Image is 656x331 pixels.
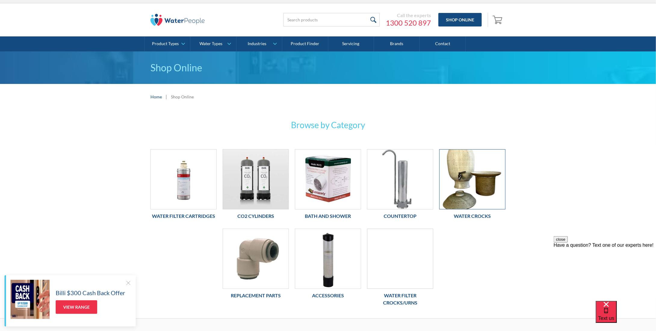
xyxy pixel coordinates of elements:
img: Accessories [295,229,361,289]
a: Contact [420,36,466,51]
img: Water Crocks [440,150,505,209]
a: Co2 CylindersCo2 Cylinders [223,149,289,223]
h6: Accessories [295,292,361,299]
div: Shop Online [171,94,194,100]
h6: Replacement Parts [223,292,289,299]
a: Water CrocksWater Crocks [439,149,506,223]
h6: Co2 Cylinders [223,212,289,220]
img: Replacement Parts [223,229,289,289]
h1: Shop Online [150,60,506,75]
h3: Browse by Category [211,119,445,131]
img: The Water People [150,14,205,26]
img: Co2 Cylinders [223,150,289,209]
a: Open empty cart [491,13,506,27]
h5: Billi $300 Cash Back Offer [56,288,125,297]
div: Industries [248,41,266,46]
a: Water Filter Crocks/UrnsWater Filter Crocks/Urns [367,229,433,309]
img: Bath and Shower [295,150,361,209]
a: Shop Online [438,13,482,26]
a: AccessoriesAccessories [295,229,361,302]
h6: Water Filter Cartridges [150,212,217,220]
div: Call the experts [386,12,431,18]
a: Servicing [328,36,374,51]
h6: Countertop [367,212,433,220]
h6: Water Crocks [439,212,506,220]
a: Water Types [190,36,236,51]
a: Product Types [145,36,190,51]
img: Billi $300 Cash Back Offer [11,280,50,319]
a: Brands [374,36,420,51]
a: Water Filter CartridgesWater Filter Cartridges [150,149,217,223]
div: Water Types [200,41,223,46]
a: 1300 520 897 [386,18,431,27]
a: View Range [56,300,97,314]
img: shopping cart [493,15,504,24]
input: Search products [283,13,380,26]
a: Replacement PartsReplacement Parts [223,229,289,302]
a: Bath and ShowerBath and Shower [295,149,361,223]
a: CountertopCountertop [367,149,433,223]
h6: Bath and Shower [295,212,361,220]
a: Home [150,94,162,100]
a: Industries [237,36,282,51]
img: Countertop [367,150,433,209]
iframe: podium webchat widget bubble [596,301,656,331]
div: | [165,93,168,100]
a: Product Finder [282,36,328,51]
img: Water Filter Cartridges [151,150,216,209]
h6: Water Filter Crocks/Urns [367,292,433,306]
div: Product Types [152,41,179,46]
iframe: podium webchat widget prompt [554,236,656,308]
